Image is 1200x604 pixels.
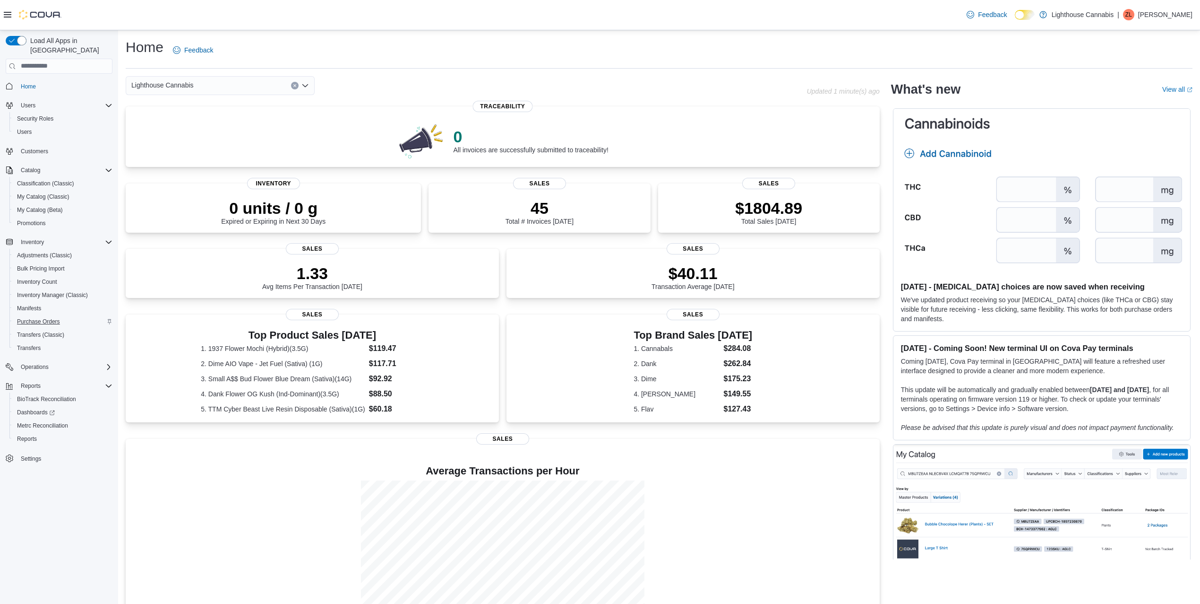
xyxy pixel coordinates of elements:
[9,203,116,217] button: My Catalog (Beta)
[201,374,365,384] dt: 3. Small A$$ Bud Flower Blue Dream (Sativa)(14G)
[735,199,802,218] p: $1804.89
[201,359,365,368] dt: 2. Dime AIO Vape - Jet Fuel (Sativa) (1G)
[21,166,40,174] span: Catalog
[201,389,365,399] dt: 4. Dank Flower OG Kush (Ind-Dominant)(3.5G)
[17,278,57,286] span: Inventory Count
[17,128,32,136] span: Users
[17,318,60,325] span: Purchase Orders
[13,407,59,418] a: Dashboards
[13,178,78,189] a: Classification (Classic)
[1125,9,1132,20] span: ZL
[634,344,720,353] dt: 1. Cannabals
[17,193,69,201] span: My Catalog (Classic)
[901,282,1183,291] h3: [DATE] - [MEDICAL_DATA] choices are now saved when receiving
[17,361,112,373] span: Operations
[2,379,116,393] button: Reports
[807,88,880,95] p: Updated 1 minute(s) ago
[17,80,112,92] span: Home
[17,344,41,352] span: Transfers
[667,309,720,320] span: Sales
[369,358,424,369] dd: $117.71
[13,191,73,202] a: My Catalog (Classic)
[17,236,48,248] button: Inventory
[369,403,424,415] dd: $60.18
[963,5,1011,24] a: Feedback
[13,303,112,314] span: Manifests
[21,455,41,463] span: Settings
[1052,9,1114,20] p: Lighthouse Cannabis
[9,406,116,419] a: Dashboards
[6,76,112,490] nav: Complex example
[2,236,116,249] button: Inventory
[13,420,72,431] a: Metrc Reconciliation
[13,420,112,431] span: Metrc Reconciliation
[17,81,40,92] a: Home
[1123,9,1134,20] div: Zhi Liang
[634,389,720,399] dt: 4. [PERSON_NAME]
[9,190,116,203] button: My Catalog (Classic)
[723,388,752,400] dd: $149.55
[17,395,76,403] span: BioTrack Reconciliation
[2,144,116,158] button: Customers
[667,243,720,254] span: Sales
[9,302,116,315] button: Manifests
[13,218,50,229] a: Promotions
[472,101,532,112] span: Traceability
[901,343,1183,353] h3: [DATE] - Coming Soon! New terminal UI on Cova Pay terminals
[634,359,720,368] dt: 2. Dank
[13,276,61,288] a: Inventory Count
[133,465,872,477] h4: Average Transactions per Hour
[506,199,574,225] div: Total # Invoices [DATE]
[17,409,55,416] span: Dashboards
[723,358,752,369] dd: $262.84
[634,374,720,384] dt: 3. Dime
[2,451,116,465] button: Settings
[26,36,112,55] span: Load All Apps in [GEOGRAPHIC_DATA]
[184,45,213,55] span: Feedback
[17,180,74,187] span: Classification (Classic)
[17,165,112,176] span: Catalog
[13,394,112,405] span: BioTrack Reconciliation
[13,250,76,261] a: Adjustments (Classic)
[17,435,37,443] span: Reports
[9,249,116,262] button: Adjustments (Classic)
[17,146,52,157] a: Customers
[978,10,1007,19] span: Feedback
[723,373,752,385] dd: $175.23
[21,382,41,390] span: Reports
[13,113,57,124] a: Security Roles
[13,407,112,418] span: Dashboards
[891,82,960,97] h2: What's new
[901,385,1183,413] p: This update will be automatically and gradually enabled between , for all terminals operating on ...
[17,380,44,392] button: Reports
[506,199,574,218] p: 45
[221,199,326,225] div: Expired or Expiring in Next 30 Days
[634,330,752,341] h3: Top Brand Sales [DATE]
[454,127,609,146] p: 0
[1090,386,1149,394] strong: [DATE] and [DATE]
[17,206,63,214] span: My Catalog (Beta)
[126,38,163,57] h1: Home
[723,343,752,354] dd: $284.08
[17,165,44,176] button: Catalog
[901,295,1183,324] p: We've updated product receiving so your [MEDICAL_DATA] choices (like THCa or CBG) stay visible fo...
[21,238,44,246] span: Inventory
[13,316,112,327] span: Purchase Orders
[13,113,112,124] span: Security Roles
[9,262,116,275] button: Bulk Pricing Import
[17,380,112,392] span: Reports
[13,316,64,327] a: Purchase Orders
[901,357,1183,376] p: Coming [DATE], Cova Pay terminal in [GEOGRAPHIC_DATA] will feature a refreshed user interface des...
[9,341,116,355] button: Transfers
[735,199,802,225] div: Total Sales [DATE]
[21,148,48,155] span: Customers
[1117,9,1119,20] p: |
[1138,9,1192,20] p: [PERSON_NAME]
[901,424,1174,431] em: Please be advised that this update is purely visual and does not impact payment functionality.
[13,191,112,202] span: My Catalog (Classic)
[291,82,299,89] button: Clear input
[369,343,424,354] dd: $119.47
[19,10,61,19] img: Cova
[247,178,300,189] span: Inventory
[301,82,309,89] button: Open list of options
